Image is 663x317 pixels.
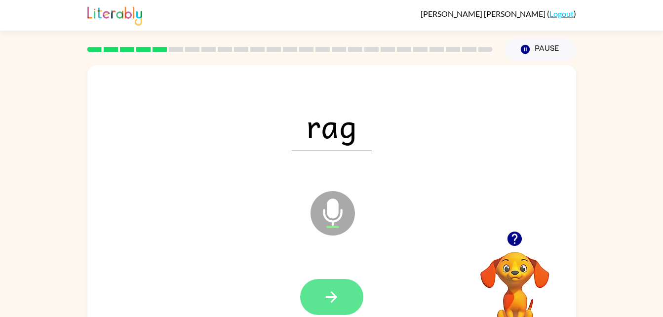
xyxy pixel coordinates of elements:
a: Logout [549,9,574,18]
button: Pause [505,38,576,61]
img: Literably [87,4,142,26]
div: ( ) [421,9,576,18]
span: [PERSON_NAME] [PERSON_NAME] [421,9,547,18]
span: rag [292,100,372,151]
